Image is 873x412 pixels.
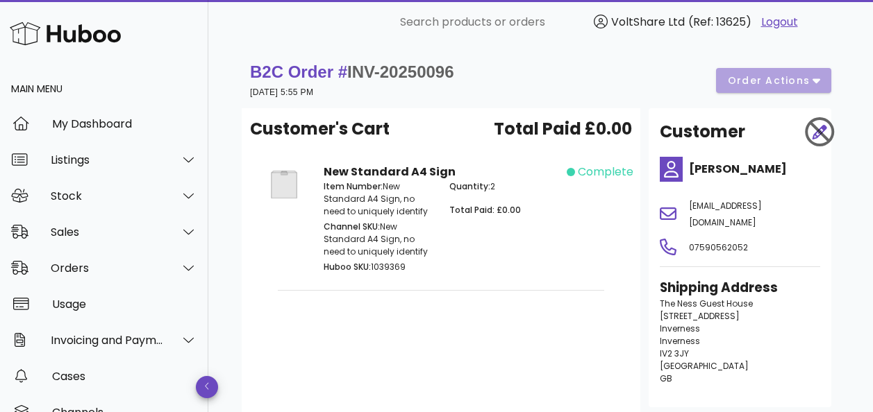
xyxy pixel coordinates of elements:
span: 07590562052 [689,241,748,253]
span: (Ref: 13625) [688,14,751,30]
span: Total Paid £0.00 [494,117,632,141]
span: Total Paid: £0.00 [449,204,521,216]
strong: New Standard A4 Sign [324,164,456,180]
div: My Dashboard [52,117,197,130]
h2: Customer [660,119,745,144]
span: [EMAIL_ADDRESS][DOMAIN_NAME] [689,200,762,228]
img: Huboo Logo [10,19,121,49]
p: 1039369 [324,261,433,273]
img: Product Image [261,164,307,205]
div: Sales [51,225,164,239]
span: INV-20250096 [347,62,454,81]
div: Listings [51,153,164,166]
h4: [PERSON_NAME] [689,161,820,178]
span: The Ness Guest House [660,298,753,309]
span: Quantity: [449,180,490,192]
a: Logout [761,14,798,31]
p: 2 [449,180,558,193]
p: New Standard A4 Sign, no need to uniquely identify [324,221,433,258]
span: [GEOGRAPHIC_DATA] [660,360,749,372]
div: Invoicing and Payments [51,334,164,347]
span: Inverness [660,335,700,347]
strong: B2C Order # [250,62,454,81]
div: Cases [52,370,197,383]
h3: Shipping Address [660,278,820,298]
span: Channel SKU: [324,221,380,232]
div: Usage [52,298,197,311]
span: complete [578,164,633,180]
span: Huboo SKU: [324,261,371,273]
span: GB [660,372,672,384]
span: VoltShare Ltd [611,14,685,30]
p: New Standard A4 Sign, no need to uniquely identify [324,180,433,218]
span: IV2 3JY [660,347,689,359]
div: Stock [51,189,164,203]
span: Customer's Cart [250,117,390,141]
span: Inverness [660,323,700,334]
span: [STREET_ADDRESS] [660,310,740,322]
small: [DATE] 5:55 PM [250,87,313,97]
div: Orders [51,261,164,275]
span: Item Number: [324,180,383,192]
